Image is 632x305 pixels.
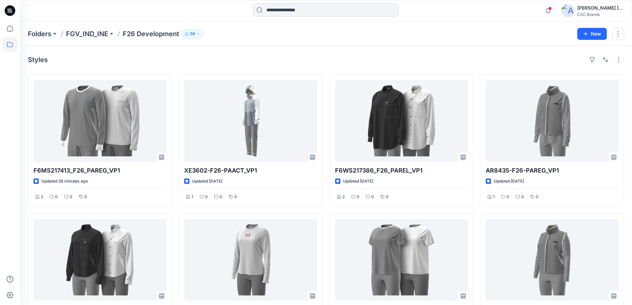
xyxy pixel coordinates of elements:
a: F6WS217271_F26_PAACT_VP1 [184,219,317,301]
p: 59 [190,30,195,38]
button: 59 [182,29,203,38]
a: F6WS217364-F26-GLREG_VP2 [486,219,618,301]
p: 0 [371,193,374,200]
a: F6WS217386_F26_PAREL_VP1 [335,80,468,162]
p: 0 [55,193,58,200]
p: Updated [DATE] [343,178,373,185]
p: 1 [493,193,495,200]
p: 2 [41,193,43,200]
a: F6WS217270_M25L6710_F26_GLREG_VP1 [335,219,468,301]
p: Updated 28 minutes ago [41,178,88,185]
button: New [577,28,607,40]
p: 0 [536,193,538,200]
p: 0 [357,193,359,200]
img: avatar [561,4,575,17]
p: F6WS217386_F26_PAREL_VP1 [335,166,468,175]
p: AR8435-F26-PAREG_VP1 [486,166,618,175]
p: 0 [205,193,208,200]
p: 0 [234,193,237,200]
div: [PERSON_NAME] [PERSON_NAME] [577,4,624,12]
p: Updated [DATE] [494,178,524,185]
a: F6WS217387_F26_PAREG_VP1 [34,219,166,301]
p: F26 Development [123,29,179,38]
p: Updated [DATE] [192,178,222,185]
p: 0 [386,193,388,200]
a: AR8435-F26-PAREG_VP1 [486,80,618,162]
p: 0 [507,193,509,200]
a: XE3602-F26-PAACT_VP1 [184,80,317,162]
p: 0 [70,193,72,200]
p: 1 [191,193,193,200]
p: 0 [220,193,222,200]
p: F6MS217413_F26_PAREG_VP1 [34,166,166,175]
div: CSC Brands [577,12,624,17]
a: F6MS217413_F26_PAREG_VP1 [34,80,166,162]
a: FGV_IND_INE [66,29,108,38]
p: XE3602-F26-PAACT_VP1 [184,166,317,175]
p: 0 [84,193,87,200]
a: Folders [28,29,51,38]
p: 2 [342,193,345,200]
p: 0 [521,193,524,200]
h4: Styles [28,56,48,64]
